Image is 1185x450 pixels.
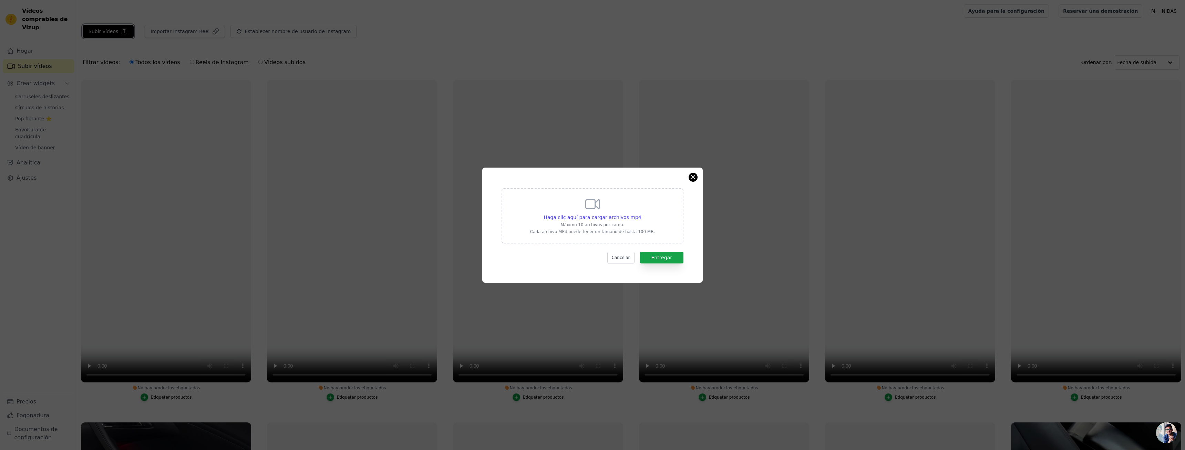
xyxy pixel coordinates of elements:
[612,255,630,260] font: Cancelar
[1156,422,1177,443] div: Chat abierto
[651,255,672,260] font: Entregar
[530,229,655,234] font: Cada archivo MP4 puede tener un tamaño de hasta 100 MB.
[544,214,641,220] font: Haga clic aquí para cargar archivos mp4
[689,173,697,181] button: Cerrar modal
[560,222,624,227] font: Máximo 10 archivos por carga.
